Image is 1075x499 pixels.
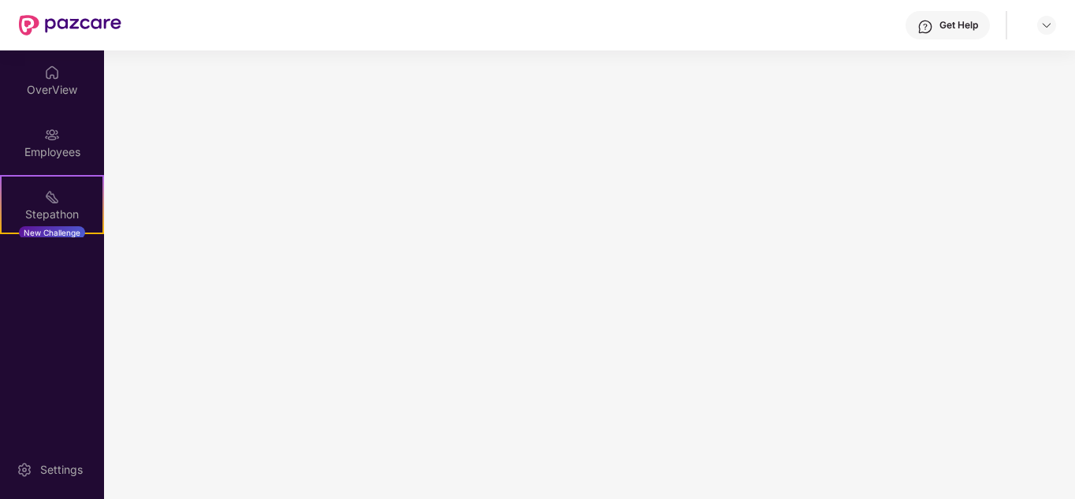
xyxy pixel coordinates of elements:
[17,462,32,478] img: svg+xml;base64,PHN2ZyBpZD0iU2V0dGluZy0yMHgyMCIgeG1sbnM9Imh0dHA6Ly93d3cudzMub3JnLzIwMDAvc3ZnIiB3aW...
[19,15,121,35] img: New Pazcare Logo
[939,19,978,32] div: Get Help
[1040,19,1053,32] img: svg+xml;base64,PHN2ZyBpZD0iRHJvcGRvd24tMzJ4MzIiIHhtbG5zPSJodHRwOi8vd3d3LnczLm9yZy8yMDAwL3N2ZyIgd2...
[19,226,85,239] div: New Challenge
[44,189,60,205] img: svg+xml;base64,PHN2ZyB4bWxucz0iaHR0cDovL3d3dy53My5vcmcvMjAwMC9zdmciIHdpZHRoPSIyMSIgaGVpZ2h0PSIyMC...
[44,127,60,143] img: svg+xml;base64,PHN2ZyBpZD0iRW1wbG95ZWVzIiB4bWxucz0iaHR0cDovL3d3dy53My5vcmcvMjAwMC9zdmciIHdpZHRoPS...
[35,462,87,478] div: Settings
[44,65,60,80] img: svg+xml;base64,PHN2ZyBpZD0iSG9tZSIgeG1sbnM9Imh0dHA6Ly93d3cudzMub3JnLzIwMDAvc3ZnIiB3aWR0aD0iMjAiIG...
[2,207,102,222] div: Stepathon
[917,19,933,35] img: svg+xml;base64,PHN2ZyBpZD0iSGVscC0zMngzMiIgeG1sbnM9Imh0dHA6Ly93d3cudzMub3JnLzIwMDAvc3ZnIiB3aWR0aD...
